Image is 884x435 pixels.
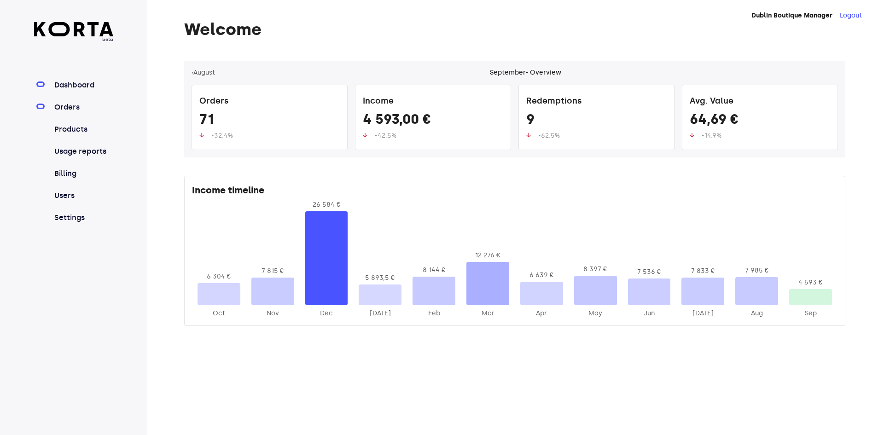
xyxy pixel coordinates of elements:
div: Orders [199,93,340,111]
div: 7 815 € [251,267,294,276]
a: Users [52,190,114,201]
span: -42.5% [375,132,396,139]
div: 71 [199,111,340,131]
div: 2024-Dec [305,309,348,318]
div: 2024-Oct [198,309,240,318]
a: Billing [52,168,114,179]
div: 2025-Jan [359,309,401,318]
div: 2025-Jul [681,309,724,318]
div: Income timeline [192,184,837,200]
strong: Dublin Boutique Manager [751,12,832,19]
h1: Welcome [184,20,845,39]
div: 8 144 € [413,266,455,275]
div: 2025-Jun [628,309,671,318]
div: 6 639 € [520,271,563,280]
div: 5 893,5 € [359,273,401,283]
div: 2025-Aug [735,309,778,318]
div: 2025-Mar [466,309,509,318]
a: Settings [52,212,114,223]
div: 4 593,00 € [363,111,503,131]
img: Korta [34,22,114,36]
span: -32.4% [211,132,233,139]
div: Avg. Value [690,93,830,111]
span: -62.5% [538,132,560,139]
div: 2025-May [574,309,617,318]
a: Orders [52,102,114,113]
div: 2024-Nov [251,309,294,318]
img: up [690,133,694,138]
div: 9 [526,111,667,131]
a: Products [52,124,114,135]
img: up [199,133,204,138]
button: Logout [840,11,862,20]
img: up [526,133,531,138]
div: 7 536 € [628,267,671,277]
div: Income [363,93,503,111]
div: 2025-Apr [520,309,563,318]
span: beta [34,36,114,43]
div: 2025-Feb [413,309,455,318]
div: 8 397 € [574,265,617,274]
div: Redemptions [526,93,667,111]
div: 6 304 € [198,272,240,281]
div: 7 833 € [681,267,724,276]
a: Dashboard [52,80,114,91]
img: up [363,133,367,138]
div: 2025-Sep [789,309,832,318]
div: 64,69 € [690,111,830,131]
div: 4 593 € [789,278,832,287]
a: Usage reports [52,146,114,157]
span: -14.9% [702,132,721,139]
div: September - Overview [490,68,561,77]
div: 12 276 € [466,251,509,260]
a: beta [34,22,114,43]
button: ‹August [192,68,215,77]
div: 7 985 € [735,266,778,275]
div: 26 584 € [305,200,348,209]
